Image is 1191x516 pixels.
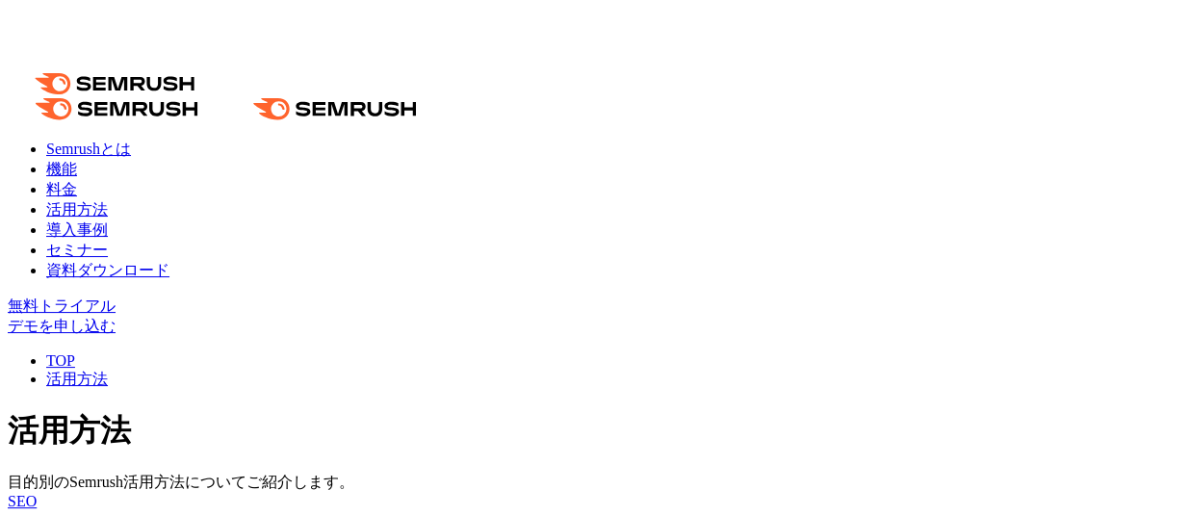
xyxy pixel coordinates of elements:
[8,493,1183,510] a: SEO
[46,161,77,177] a: 機能
[46,201,108,218] a: 活用方法
[46,262,169,278] a: 資料ダウンロード
[46,371,108,387] a: 活用方法
[8,318,116,334] a: デモを申し込む
[46,221,108,238] a: 導入事例
[8,473,1183,493] div: 目的別のSemrush活用方法についてご紹介します。
[8,410,1183,452] h1: 活用方法
[46,242,108,258] a: セミナー
[46,141,131,157] a: Semrushとは
[46,181,77,197] a: 料金
[46,352,75,369] a: TOP
[8,297,116,314] a: 無料トライアル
